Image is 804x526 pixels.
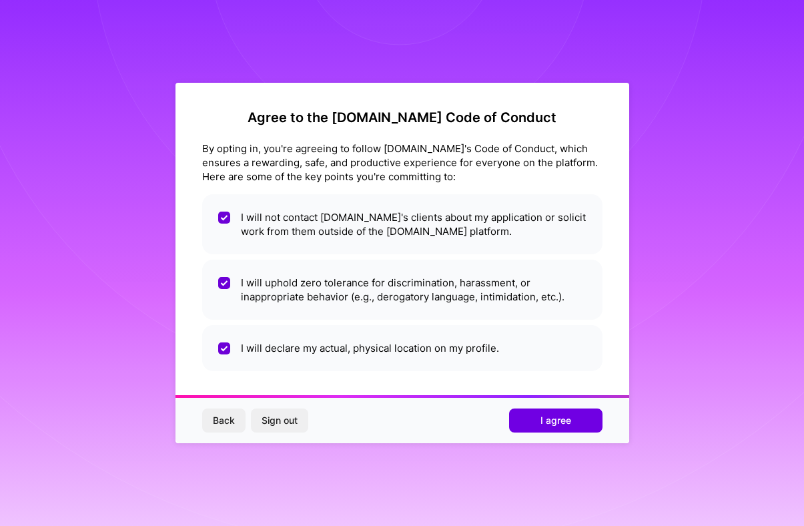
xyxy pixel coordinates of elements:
li: I will declare my actual, physical location on my profile. [202,325,602,371]
h2: Agree to the [DOMAIN_NAME] Code of Conduct [202,109,602,125]
li: I will not contact [DOMAIN_NAME]'s clients about my application or solicit work from them outside... [202,194,602,254]
span: I agree [540,414,571,427]
li: I will uphold zero tolerance for discrimination, harassment, or inappropriate behavior (e.g., der... [202,260,602,320]
button: I agree [509,409,602,433]
button: Back [202,409,246,433]
span: Back [213,414,235,427]
span: Sign out [262,414,298,427]
button: Sign out [251,409,308,433]
div: By opting in, you're agreeing to follow [DOMAIN_NAME]'s Code of Conduct, which ensures a rewardin... [202,142,602,184]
